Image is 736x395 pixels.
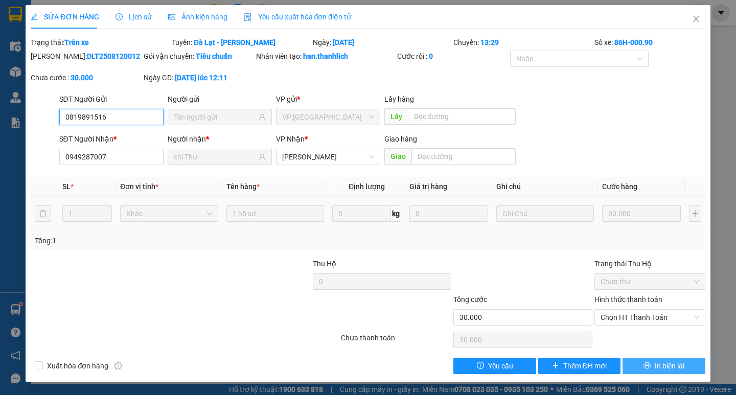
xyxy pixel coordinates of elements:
div: Chưa thanh toán [340,332,453,350]
div: Nhân viên tạo: [256,51,395,62]
span: VP Nhận [276,135,305,143]
b: Đà Lạt - [PERSON_NAME] [194,38,275,47]
div: Nhận: VP [GEOGRAPHIC_DATA] [89,60,183,81]
span: info-circle [114,362,122,369]
div: Tuyến: [171,37,312,48]
div: Số xe: [593,37,706,48]
span: Lấy hàng [384,95,414,103]
button: printerIn biên lai [623,358,705,374]
span: Định lượng [349,182,385,191]
b: 86H-000.90 [614,38,653,47]
span: exclamation-circle [477,362,484,370]
div: SĐT Người Gửi [59,94,164,105]
div: Cước rồi : [397,51,508,62]
b: [DATE] lúc 12:11 [175,74,227,82]
span: Cước hàng [602,182,637,191]
span: Chưa thu [601,274,699,289]
input: Dọc đường [411,148,516,165]
div: Người gửi [168,94,272,105]
input: Tên người gửi [174,111,257,123]
div: Ngày GD: [144,72,255,83]
div: Chuyến: [452,37,593,48]
span: Ảnh kiện hàng [168,13,227,21]
div: Người nhận [168,133,272,145]
span: printer [643,362,651,370]
span: user [259,113,266,121]
span: Tên hàng [226,182,260,191]
b: [DATE] [333,38,354,47]
span: Giao hàng [384,135,417,143]
span: Thêm ĐH mới [563,360,607,371]
span: kg [391,205,401,222]
input: Dọc đường [408,108,516,125]
button: plusThêm ĐH mới [538,358,620,374]
input: 0 [409,205,488,222]
div: SĐT Người Nhận [59,133,164,145]
button: exclamation-circleYêu cầu [453,358,536,374]
span: Đơn vị tính [120,182,158,191]
b: 0 [429,52,433,60]
span: picture [168,13,175,20]
span: VP Đà Lạt [282,109,374,125]
input: Tên người nhận [174,151,257,162]
input: VD: Bàn, Ghế [226,205,324,222]
span: user [259,153,266,160]
div: Trạng thái: [30,37,171,48]
b: 13:29 [480,38,499,47]
div: VP gửi [276,94,380,105]
span: close [692,15,700,23]
div: [PERSON_NAME]: [31,51,142,62]
input: 0 [602,205,681,222]
span: edit [31,13,38,20]
b: han.thanhlich [303,52,348,60]
span: Xuất hóa đơn hàng [43,360,112,371]
b: DLT2508120012 [87,52,140,60]
button: plus [689,205,701,222]
span: Chọn HT Thanh Toán [601,310,699,325]
span: Khác [126,206,212,221]
span: In biên lai [655,360,684,371]
label: Hình thức thanh toán [594,295,662,304]
img: icon [244,13,252,21]
div: Chưa cước : [31,72,142,83]
span: plus [552,362,559,370]
span: SỬA ĐƠN HÀNG [31,13,99,21]
span: VP Phan Thiết [282,149,374,165]
span: Giao [384,148,411,165]
text: PTT2508120033 [58,43,134,54]
button: delete [35,205,51,222]
span: Lịch sử [116,13,152,21]
button: Close [682,5,710,34]
b: 30.000 [71,74,93,82]
span: SL [62,182,71,191]
div: Trạng thái Thu Hộ [594,258,705,269]
span: Thu Hộ [313,260,336,268]
div: Ngày: [312,37,453,48]
span: clock-circle [116,13,123,20]
span: Yêu cầu [488,360,513,371]
div: Tổng: 1 [35,235,285,246]
b: Tiêu chuẩn [196,52,232,60]
th: Ghi chú [492,177,598,197]
span: Giá trị hàng [409,182,447,191]
span: Lấy [384,108,408,125]
input: Ghi Chú [496,205,594,222]
b: Trên xe [64,38,89,47]
span: Tổng cước [453,295,487,304]
span: Yêu cầu xuất hóa đơn điện tử [244,13,352,21]
div: Gói vận chuyển: [144,51,255,62]
div: Gửi: [PERSON_NAME] [8,60,84,81]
